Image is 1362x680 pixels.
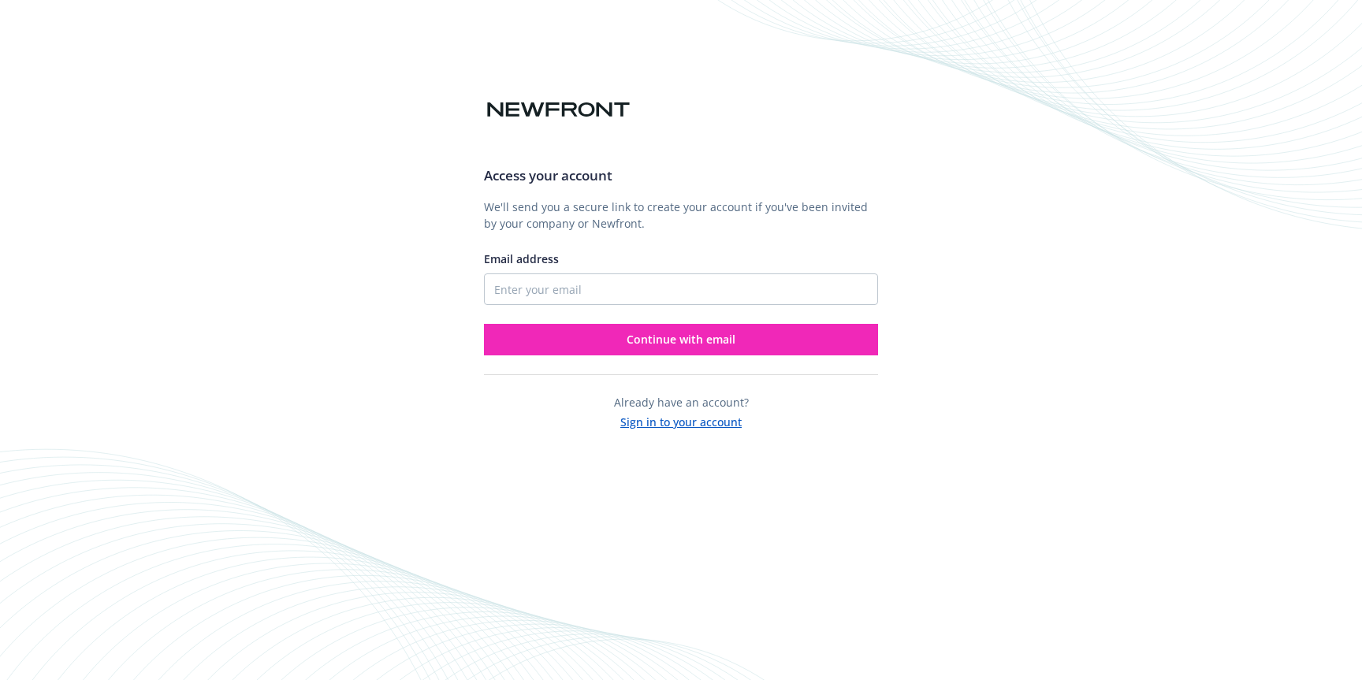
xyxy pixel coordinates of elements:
p: We'll send you a secure link to create your account if you've been invited by your company or New... [484,199,878,232]
input: Enter your email [484,273,878,305]
span: Continue with email [627,332,735,347]
img: Newfront logo [484,96,633,124]
span: Email address [484,251,559,266]
button: Sign in to your account [620,411,742,430]
span: Already have an account? [614,395,749,410]
h3: Access your account [484,165,878,186]
button: Continue with email [484,324,878,355]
